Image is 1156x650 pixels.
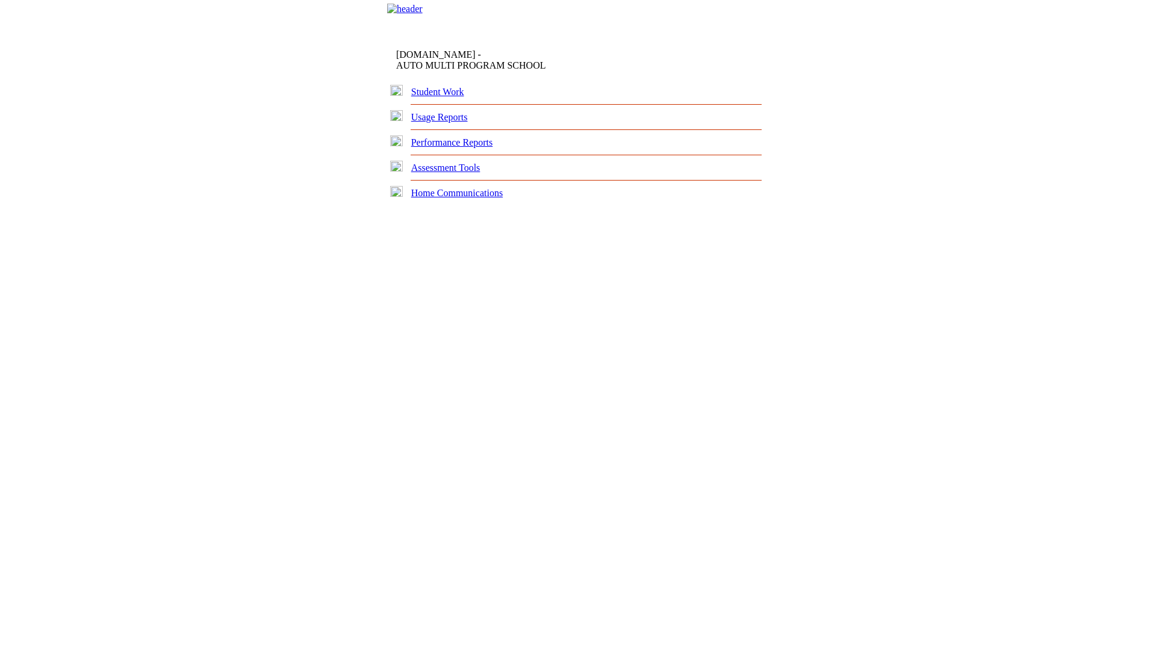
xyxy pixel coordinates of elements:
img: plus.gif [390,85,403,96]
td: [DOMAIN_NAME] - [396,49,618,71]
a: Usage Reports [411,112,468,122]
nobr: AUTO MULTI PROGRAM SCHOOL [396,60,545,70]
img: plus.gif [390,186,403,197]
img: plus.gif [390,161,403,172]
a: Student Work [411,87,464,97]
img: plus.gif [390,110,403,121]
img: header [387,4,423,14]
a: Performance Reports [411,137,493,147]
img: plus.gif [390,135,403,146]
a: Home Communications [411,188,503,198]
a: Assessment Tools [411,162,480,173]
